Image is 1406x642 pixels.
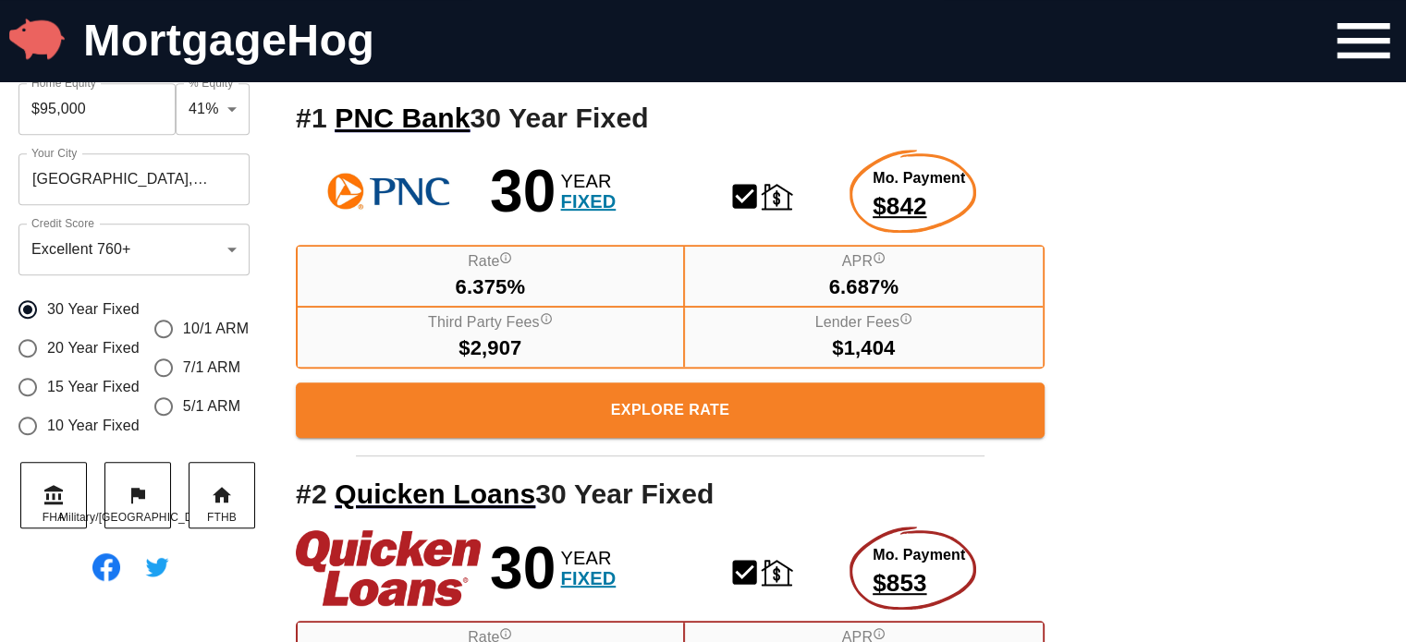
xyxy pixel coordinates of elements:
svg: Annual Percentage Rate - The interest rate on the loan if lender fees were averaged into each mon... [873,251,886,264]
span: YEAR [561,171,617,191]
a: PNC Bank Logo [296,161,490,223]
span: 20 Year Fixed [47,337,140,359]
div: gender [18,275,259,460]
h2: # 2 30 Year Fixed [296,475,1045,515]
svg: Interest Rate "rate", reflects the cost of borrowing. If the interest rate is 3% and your loan is... [499,627,512,640]
a: Explore More about this rate product [873,168,965,224]
label: APR [842,251,886,273]
span: 30 [490,162,556,221]
span: $1,404 [832,333,895,362]
span: 10/1 ARM [183,318,249,340]
label: Lender Fees [815,312,913,333]
label: Third Party Fees [428,312,553,333]
svg: Interest Rate "rate", reflects the cost of borrowing. If the interest rate is 3% and your loan is... [499,251,512,264]
span: 6.687% [829,273,899,301]
span: $853 [873,566,965,600]
span: Explore Rate [311,397,1030,423]
span: 30 Year Fixed [47,298,140,321]
h2: # 1 30 Year Fixed [296,99,1045,139]
span: 7/1 ARM [183,357,240,379]
a: Explore More About this Rate Product [296,382,1045,438]
a: Quicken Loans Logo [296,530,490,605]
span: See more rates from PNC Bank! [335,103,470,133]
input: Home Equity [18,83,176,135]
img: Follow @MortgageHog [139,549,176,586]
svg: Home Refinance [761,180,793,212]
span: 10 Year Fixed [47,415,140,437]
img: Find MortgageHog on Facebook [92,553,120,581]
a: PNC Bank [335,103,470,133]
span: $842 [873,189,965,224]
a: Quicken Loans [335,478,535,509]
span: FHA [43,510,65,526]
span: Mo. Payment [873,545,965,566]
a: Explore More about this rate product [873,545,965,600]
span: FIXED [561,191,617,212]
span: $2,907 [458,333,521,362]
svg: Conventional Mortgage [728,556,761,588]
span: 5/1 ARM [183,395,240,418]
span: 30 [490,539,556,598]
button: Explore Rate [296,382,1045,438]
svg: Conventional Mortgage [728,180,761,212]
div: 41% [176,83,250,135]
svg: Home Refinance [761,556,793,588]
span: See more rates from Quicken Loans! [335,478,535,509]
span: YEAR [561,548,617,568]
span: Mo. Payment [873,168,965,189]
img: PNC Bank Logo [296,161,481,223]
svg: Third party fees include fees and taxes paid to non lender entities to facilitate the closing of ... [540,312,553,325]
span: FTHB [207,510,237,526]
svg: Lender fees include all fees paid directly to the lender for funding your mortgage. Lender fees i... [899,312,912,325]
img: MortgageHog Logo [9,11,65,67]
span: FIXED [561,568,617,588]
svg: Annual Percentage Rate - The interest rate on the loan if lender fees were averaged into each mon... [873,627,886,640]
span: Military/[GEOGRAPHIC_DATA] [59,510,216,526]
img: See more rates from Quicken Loans! [296,530,481,605]
a: MortgageHog [83,15,374,65]
span: 6.375% [456,273,526,301]
div: Excellent 760+ [18,224,250,275]
span: 15 Year Fixed [47,376,140,398]
label: Rate [468,251,512,273]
